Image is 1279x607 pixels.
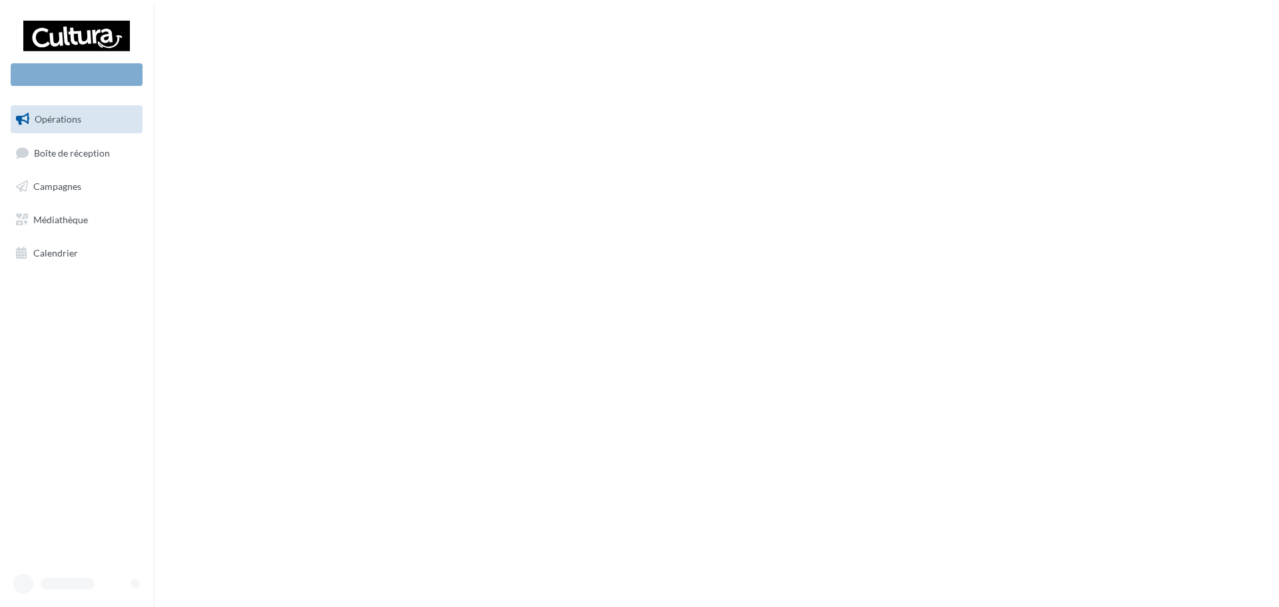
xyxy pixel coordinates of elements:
span: Calendrier [33,247,78,258]
div: Nouvelle campagne [11,63,143,86]
span: Campagnes [33,181,81,192]
a: Opérations [8,105,145,133]
a: Boîte de réception [8,139,145,167]
span: Boîte de réception [34,147,110,158]
a: Calendrier [8,239,145,267]
span: Opérations [35,113,81,125]
a: Médiathèque [8,206,145,234]
span: Médiathèque [33,214,88,225]
a: Campagnes [8,173,145,201]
